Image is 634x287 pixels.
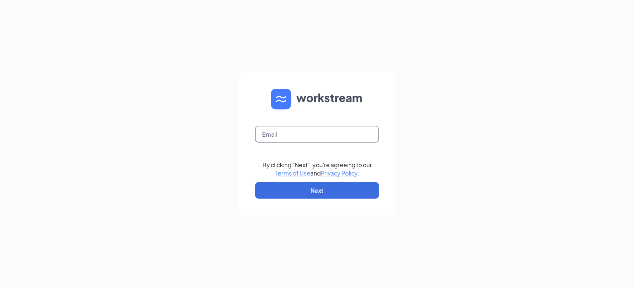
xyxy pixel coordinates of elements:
[255,182,379,199] button: Next
[255,126,379,142] input: Email
[321,169,357,177] a: Privacy Policy
[275,169,310,177] a: Terms of Use
[263,161,372,177] div: By clicking "Next", you're agreeing to our and .
[271,89,363,109] img: WS logo and Workstream text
